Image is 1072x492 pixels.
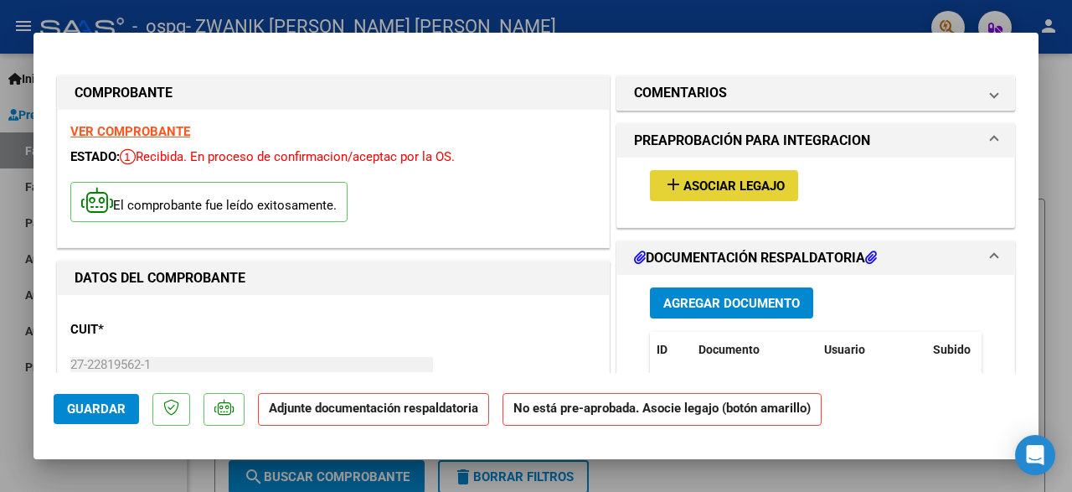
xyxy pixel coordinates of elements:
[650,287,813,319] button: Agregar Documento
[269,401,478,416] strong: Adjunte documentación respaldatoria
[617,124,1014,158] mat-expansion-panel-header: PREAPROBACIÓN PARA INTEGRACION
[617,241,1014,275] mat-expansion-panel-header: DOCUMENTACIÓN RESPALDATORIA
[502,393,822,426] strong: No está pre-aprobada. Asocie legajo (botón amarillo)
[70,320,228,339] p: CUIT
[634,248,877,268] h1: DOCUMENTACIÓN RESPALDATORIA
[634,83,727,103] h1: COMENTARIOS
[70,182,348,223] p: El comprobante fue leído exitosamente.
[650,170,798,201] button: Asociar Legajo
[634,131,870,151] h1: PREAPROBACIÓN PARA INTEGRACION
[663,174,683,194] mat-icon: add
[657,343,667,356] span: ID
[663,296,800,311] span: Agregar Documento
[698,343,760,356] span: Documento
[692,332,817,368] datatable-header-cell: Documento
[824,343,865,356] span: Usuario
[1015,435,1055,475] div: Open Intercom Messenger
[70,149,120,164] span: ESTADO:
[120,149,455,164] span: Recibida. En proceso de confirmacion/aceptac por la OS.
[75,85,173,101] strong: COMPROBANTE
[617,76,1014,110] mat-expansion-panel-header: COMENTARIOS
[817,332,926,368] datatable-header-cell: Usuario
[926,332,1010,368] datatable-header-cell: Subido
[650,332,692,368] datatable-header-cell: ID
[67,401,126,417] span: Guardar
[54,394,139,424] button: Guardar
[683,179,785,194] span: Asociar Legajo
[617,158,1014,227] div: PREAPROBACIÓN PARA INTEGRACION
[75,270,245,286] strong: DATOS DEL COMPROBANTE
[933,343,971,356] span: Subido
[70,124,190,139] a: VER COMPROBANTE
